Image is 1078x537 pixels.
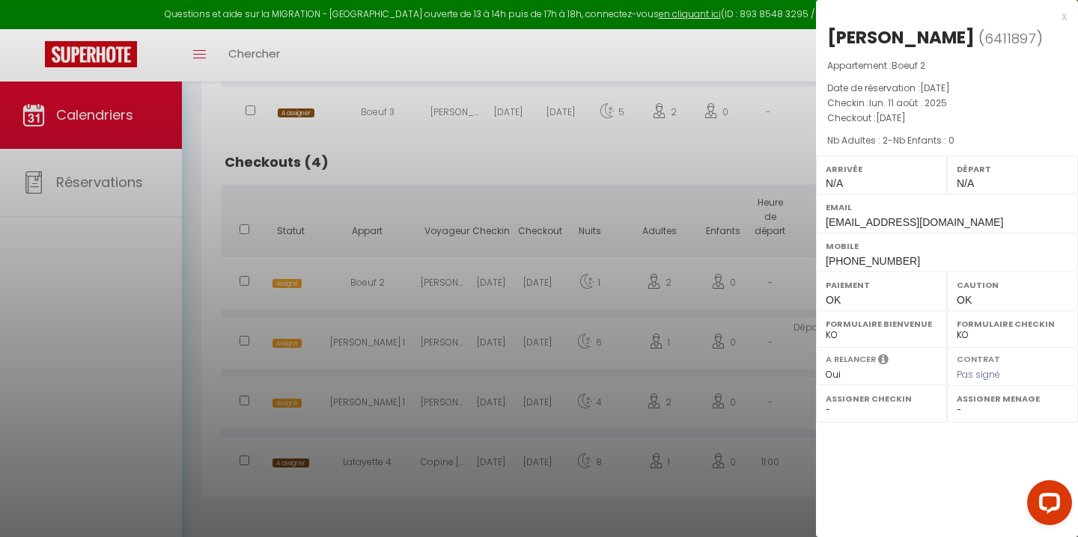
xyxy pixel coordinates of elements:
label: Arrivée [826,162,937,177]
p: Checkin : [827,96,1067,111]
span: N/A [826,177,843,189]
p: - [827,133,1067,148]
span: [EMAIL_ADDRESS][DOMAIN_NAME] [826,216,1003,228]
label: Contrat [957,353,1000,363]
label: Email [826,200,1068,215]
label: Départ [957,162,1068,177]
span: N/A [957,177,974,189]
label: Assigner Menage [957,391,1068,406]
span: Nb Adultes : 2 [827,134,888,147]
label: Formulaire Checkin [957,316,1068,331]
label: A relancer [826,353,876,366]
label: Assigner Checkin [826,391,937,406]
span: [DATE] [876,111,906,124]
p: Date de réservation : [827,81,1067,96]
span: Pas signé [957,368,1000,381]
div: x [816,7,1067,25]
span: ( ) [978,28,1043,49]
label: Mobile [826,239,1068,254]
p: Appartement : [827,58,1067,73]
span: OK [957,294,972,306]
div: [PERSON_NAME] [827,25,975,49]
span: 6411897 [984,29,1036,48]
label: Caution [957,277,1068,292]
i: Sélectionner OUI si vous souhaiter envoyer les séquences de messages post-checkout [878,353,889,369]
span: Boeuf 2 [892,59,925,72]
span: [DATE] [920,82,950,94]
label: Formulaire Bienvenue [826,316,937,331]
span: OK [826,294,841,306]
p: Checkout : [827,111,1067,126]
span: lun. 11 août . 2025 [869,96,947,109]
iframe: LiveChat chat widget [1015,474,1078,537]
span: [PHONE_NUMBER] [826,255,920,267]
label: Paiement [826,277,937,292]
span: Nb Enfants : 0 [893,134,954,147]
